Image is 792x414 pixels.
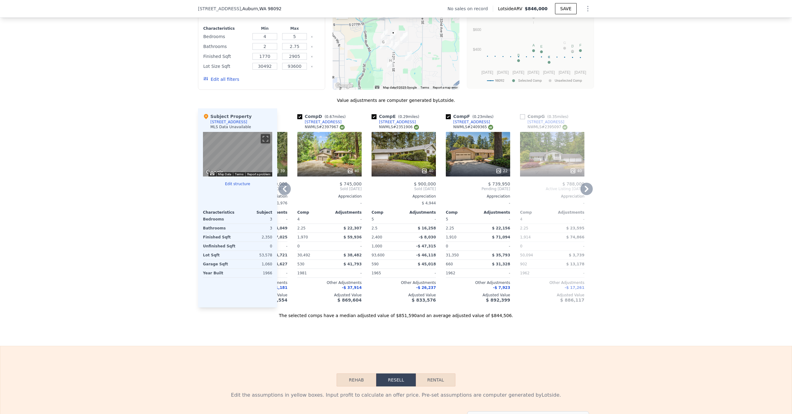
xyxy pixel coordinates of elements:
span: $ 41,793 [343,262,362,266]
div: Characteristics [203,26,249,31]
span: 1,000 [372,244,382,248]
button: Toggle fullscreen view [261,134,270,143]
div: - [479,215,510,224]
div: Other Adjustments [446,280,510,285]
span: 0.35 [549,115,557,119]
div: Other Adjustments [372,280,436,285]
span: $ 869,604 [338,298,362,303]
text: $400 [473,47,481,52]
a: [STREET_ADDRESS] [446,120,490,124]
div: Comp D [297,113,348,120]
div: Comp [372,210,404,215]
span: $ 16,258 [418,226,436,230]
span: -$ 17,261 [565,285,584,290]
span: 2,400 [372,235,382,239]
div: Appreciation [520,194,584,199]
button: Edit structure [203,181,272,186]
span: , WA 98092 [258,6,282,11]
span: 5 [372,217,374,221]
div: Map [203,132,272,176]
div: - [479,269,510,277]
span: $ 739,950 [488,181,510,186]
div: Lot Size Sqft [203,62,249,71]
div: [STREET_ADDRESS] [527,120,564,124]
span: $ 3,739 [569,253,584,257]
span: $ 38,482 [343,253,362,257]
span: $ 31,328 [492,262,510,266]
span: ( miles) [470,115,496,119]
span: 0.67 [326,115,334,119]
div: NWMLS # 2351906 [379,124,419,130]
div: Subject Property [203,113,252,120]
div: Characteristics [203,210,238,215]
div: - [405,269,436,277]
span: 0.29 [400,115,408,119]
text: Selected Comp [518,79,542,83]
span: 0 [297,244,300,248]
button: Rehab [337,373,376,386]
div: 2.5 [372,224,402,233]
span: 530 [297,262,304,266]
text: C [548,55,550,59]
div: Bathrooms [203,42,249,51]
div: 28225 112th Ave SE [390,30,397,40]
span: $ 13,178 [566,262,584,266]
span: -$ 8,030 [419,235,436,239]
div: 11227 SE 286th Pl [393,41,399,51]
button: Clear [311,46,313,48]
span: $ 54,627 [269,262,287,266]
div: Adjustments [478,210,510,215]
span: -$ 47,315 [416,244,436,248]
div: Adjusted Value [297,293,362,298]
div: Adjusted Value [446,293,510,298]
a: [STREET_ADDRESS] [372,120,416,124]
text: [DATE] [497,70,509,75]
div: 1981 [297,269,328,277]
div: Street View [203,132,272,176]
div: Bedrooms [203,215,236,224]
span: 93,600 [372,253,385,257]
span: 660 [446,262,453,266]
a: Open this area in Google Maps (opens a new window) [334,82,355,90]
span: $ 4,721 [272,253,287,257]
span: Lotside ARV [498,6,525,12]
div: Other Adjustments [297,280,362,285]
a: [STREET_ADDRESS] [520,120,564,124]
div: 10656 SE 287th St [380,39,387,50]
div: [STREET_ADDRESS] [210,120,247,124]
div: Comp [446,210,478,215]
text: G [563,41,566,45]
div: 1966 [239,269,272,277]
div: [STREET_ADDRESS] [379,120,416,124]
div: Edit the assumptions in yellow boxes. Input profit to calculate an offer price. Pre-set assumptio... [203,391,589,399]
div: No sales on record [448,6,493,12]
span: Active Listing [DATE] [520,186,584,191]
div: - [479,242,510,251]
span: 50,094 [520,253,533,257]
div: Garage Sqft [203,260,236,268]
button: Clear [311,65,313,68]
span: $ 892,399 [486,298,510,303]
div: Bedrooms [203,32,249,41]
div: 11606 SE 284th St [400,32,407,42]
text: D [571,44,574,48]
text: Unselected Comp [555,79,582,83]
div: 1962 [446,269,477,277]
span: 30,492 [297,253,310,257]
span: $ 22,156 [492,226,510,230]
span: 5 [446,217,448,221]
div: [STREET_ADDRESS] [305,120,342,124]
button: Resell [376,373,416,386]
div: Other Adjustments [520,280,584,285]
text: [DATE] [513,70,524,75]
button: Clear [311,36,313,38]
span: $ 900,000 [414,181,436,186]
div: 40 [347,168,359,174]
text: 98092 [495,79,504,83]
span: 1,914 [520,235,531,239]
span: 0 [446,244,448,248]
button: SAVE [555,3,577,14]
a: Open this area in Google Maps (opens a new window) [204,168,225,176]
text: [DATE] [543,70,555,75]
div: 28623 112th Ave SE [389,39,396,50]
